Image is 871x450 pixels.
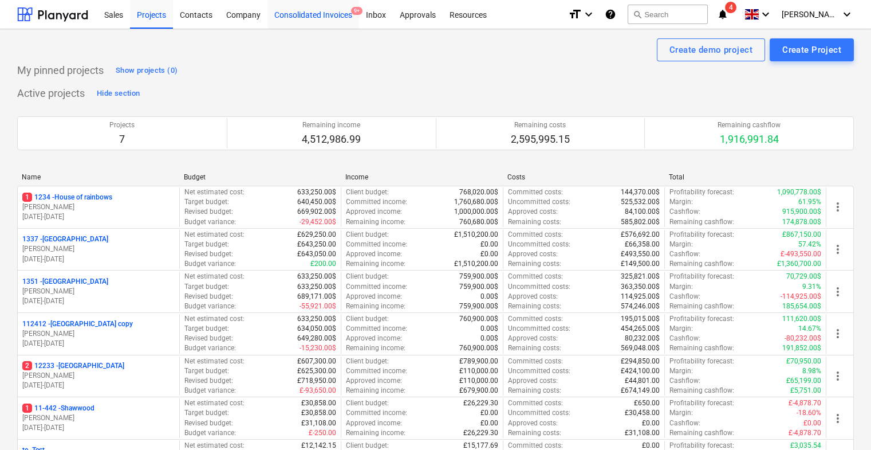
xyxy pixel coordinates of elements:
[310,259,336,269] p: £200.00
[508,187,563,197] p: Committed costs :
[718,132,781,146] p: 1,916,991.84
[621,272,660,281] p: 325,821.00$
[346,272,389,281] p: Client budget :
[621,386,660,396] p: £674,149.00
[459,302,498,311] p: 759,900.00$
[777,259,821,269] p: £1,360,700.00
[346,398,389,408] p: Client budget :
[508,343,561,353] p: Remaining costs :
[508,418,558,428] p: Approved costs :
[17,87,85,100] p: Active projects
[22,361,124,371] p: 12233 - [GEOGRAPHIC_DATA]
[22,193,112,202] p: 1234 - House of rainbows
[781,292,821,302] p: -114,925.00$
[454,230,498,240] p: £1,510,200.00
[669,428,734,438] p: Remaining cashflow :
[346,418,402,428] p: Approved income :
[633,10,642,19] span: search
[669,272,734,281] p: Profitability forecast :
[346,259,405,269] p: Remaining income :
[480,249,498,259] p: £0.00
[346,357,389,366] p: Client budget :
[508,259,561,269] p: Remaining costs :
[459,366,498,376] p: £110,000.00
[22,212,175,222] p: [DATE] - [DATE]
[781,249,821,259] p: £-493,550.00
[669,292,700,302] p: Cashflow :
[511,132,570,146] p: 2,595,995.15
[508,398,563,408] p: Committed costs :
[299,386,336,396] p: £-93,650.00
[669,217,734,227] p: Remaining cashflow :
[346,187,389,197] p: Client budget :
[22,361,32,370] span: 2
[184,398,245,408] p: Net estimated cost :
[669,240,693,249] p: Margin :
[508,197,570,207] p: Uncommitted costs :
[459,272,498,281] p: 759,900.00$
[669,42,752,57] div: Create demo project
[480,240,498,249] p: £0.00
[831,327,845,341] span: more_vert
[22,413,175,423] p: [PERSON_NAME]
[22,244,175,254] p: [PERSON_NAME]
[782,302,821,311] p: 185,654.00$
[798,240,821,249] p: 57.42%
[669,324,693,334] p: Margin :
[621,366,660,376] p: £424,100.00
[508,408,570,418] p: Uncommitted costs :
[297,324,336,334] p: 634,050.00$
[669,173,822,181] div: Total
[814,395,871,450] iframe: Chat Widget
[184,207,233,217] p: Revised budget :
[297,240,336,249] p: £643,250.00
[346,314,389,324] p: Client budget :
[508,357,563,366] p: Committed costs :
[459,187,498,197] p: 768,020.00$
[782,10,839,19] span: [PERSON_NAME]
[621,187,660,197] p: 144,370.00$
[184,282,229,292] p: Target budget :
[508,386,561,396] p: Remaining costs :
[184,230,245,240] p: Net estimated cost :
[22,339,175,349] p: [DATE] - [DATE]
[297,230,336,240] p: £629,250.00
[790,386,821,396] p: £5,751.00
[669,408,693,418] p: Margin :
[508,249,558,259] p: Approved costs :
[346,282,407,292] p: Committed income :
[184,428,236,438] p: Budget variance :
[669,197,693,207] p: Margin :
[22,234,108,244] p: 1337 - [GEOGRAPHIC_DATA]
[459,343,498,353] p: 760,900.00$
[508,292,558,302] p: Approved costs :
[625,428,660,438] p: £31,108.00
[309,428,336,438] p: £-250.00
[459,386,498,396] p: £679,900.00
[508,314,563,324] p: Committed costs :
[786,376,821,386] p: £65,199.00
[782,314,821,324] p: 111,620.00$
[299,343,336,353] p: -15,230.00$
[346,197,407,207] p: Committed income :
[184,386,236,396] p: Budget variance :
[628,5,708,24] button: Search
[625,334,660,343] p: 80,232.00$
[346,217,405,227] p: Remaining income :
[297,249,336,259] p: £643,050.00
[669,302,734,311] p: Remaining cashflow :
[463,428,498,438] p: £26,229.30
[718,120,781,130] p: Remaining cashflow
[184,173,337,181] div: Budget
[831,369,845,383] span: more_vert
[621,343,660,353] p: 569,048.00$
[346,343,405,353] p: Remaining income :
[301,398,336,408] p: £30,858.00
[798,324,821,334] p: 14.67%
[297,282,336,292] p: 633,250.00$
[109,132,135,146] p: 7
[802,282,821,292] p: 9.31%
[669,187,734,197] p: Profitability forecast :
[798,197,821,207] p: 61.95%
